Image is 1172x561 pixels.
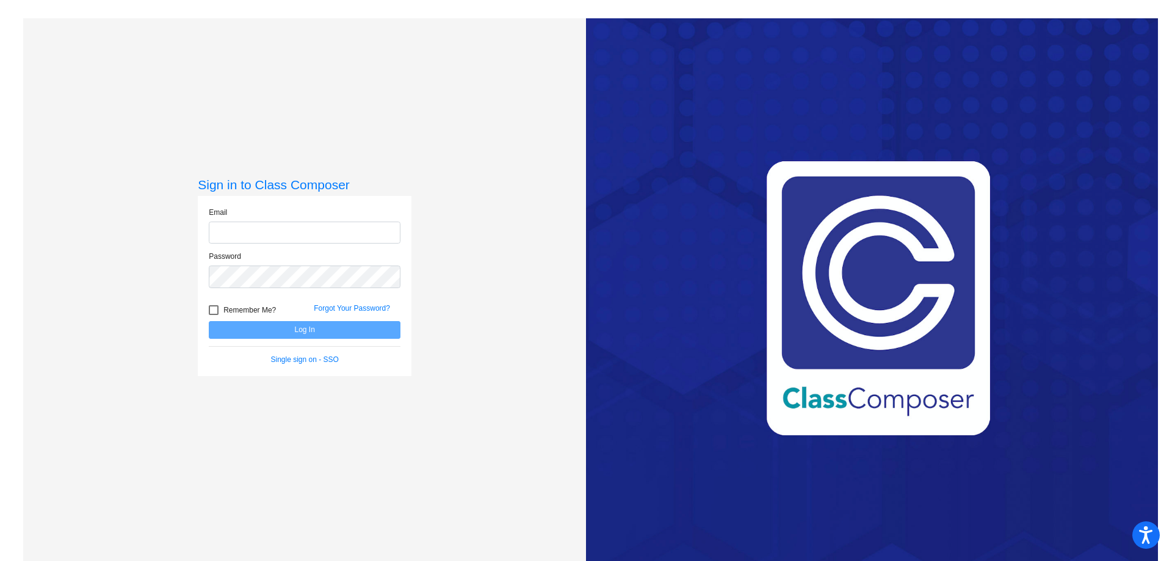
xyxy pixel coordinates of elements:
label: Password [209,251,241,262]
a: Forgot Your Password? [314,304,390,313]
label: Email [209,207,227,218]
h3: Sign in to Class Composer [198,177,411,192]
span: Remember Me? [223,303,276,317]
button: Log In [209,321,400,339]
a: Single sign on - SSO [271,355,339,364]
